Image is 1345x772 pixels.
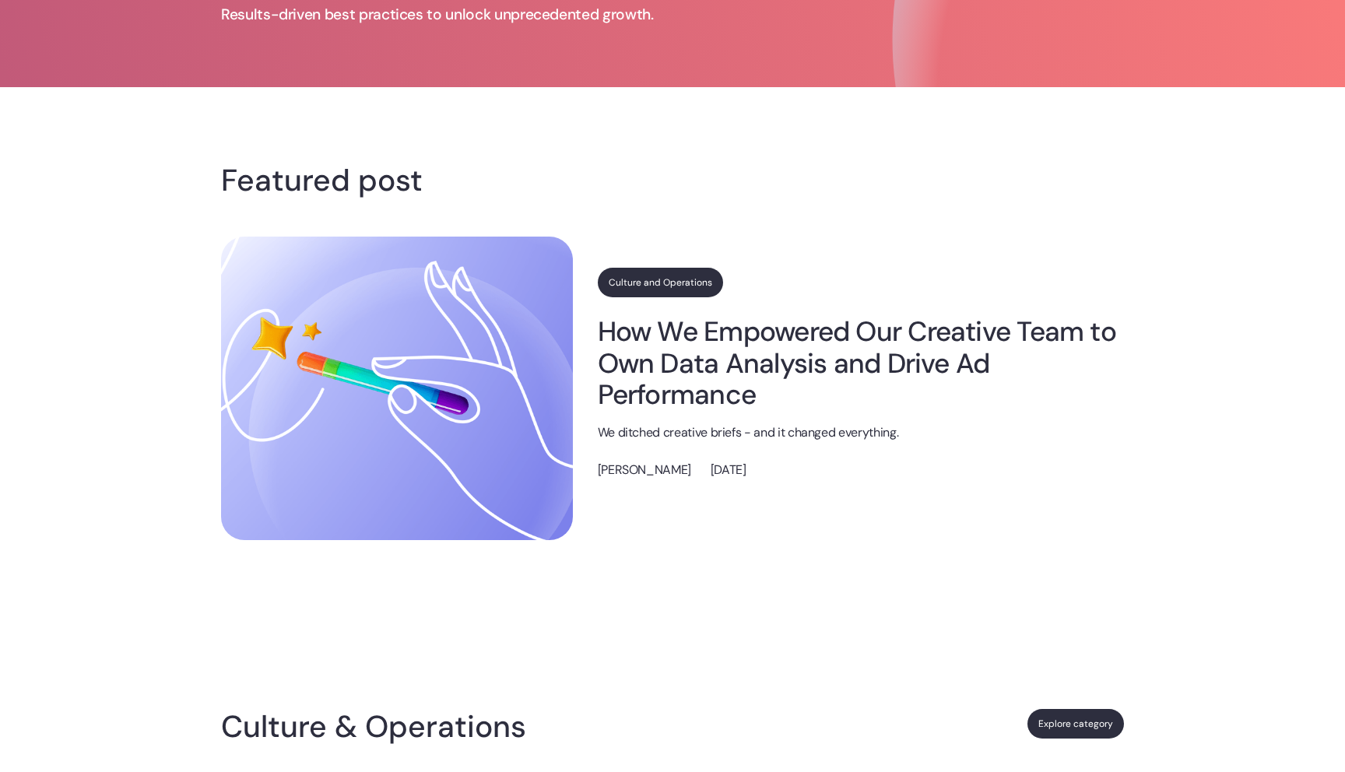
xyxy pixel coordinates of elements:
p: Results-driven best practices to unlock unprecedented growth. [221,5,750,25]
p: [DATE] [711,461,746,480]
a: Culture and Operations [598,268,723,297]
p: [PERSON_NAME] [598,461,691,480]
a: How We Empowered Our Creative Team to Own Data Analysis and Drive Ad Performance [598,316,1124,410]
a: Explore category [1027,709,1124,739]
p: We ditched creative briefs - and it changed everything. [598,423,1124,443]
h4: Featured post [221,168,1124,193]
h4: Culture & Operations [221,714,539,739]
